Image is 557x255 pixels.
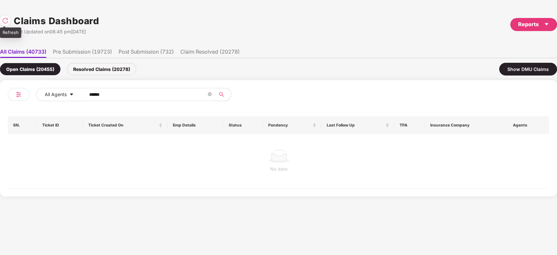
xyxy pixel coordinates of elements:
[45,91,67,98] span: All Agents
[13,165,545,173] div: No data
[168,116,223,134] th: Emp Details
[69,92,74,97] span: caret-down
[544,22,549,27] span: caret-down
[215,88,231,101] button: search
[36,88,88,101] button: All Agentscaret-down
[208,92,212,98] span: close-circle
[8,116,37,134] th: SN.
[37,116,83,134] th: Ticket ID
[394,116,425,134] th: TPA
[14,14,99,28] h1: Claims Dashboard
[508,116,549,134] th: Agents
[268,123,311,128] span: Pendency
[88,123,158,128] span: Ticket Created On
[14,28,99,35] div: Last Updated on 06:45 pm[DATE]
[263,116,321,134] th: Pendency
[83,116,168,134] th: Ticket Created On
[119,48,174,58] li: Post Submission (732)
[215,92,228,97] span: search
[499,63,557,76] div: Show DMU Claims
[223,116,263,134] th: Status
[518,20,549,28] div: Reports
[208,92,212,96] span: close-circle
[180,48,240,58] li: Claim Resolved (20278)
[53,48,112,58] li: Pre Submission (19723)
[321,116,394,134] th: Last Follow Up
[327,123,384,128] span: Last Follow Up
[15,91,23,98] img: svg+xml;base64,PHN2ZyB4bWxucz0iaHR0cDovL3d3dy53My5vcmcvMjAwMC9zdmciIHdpZHRoPSIyNCIgaGVpZ2h0PSIyNC...
[67,63,136,75] div: Resolved Claims (20278)
[2,17,8,24] img: svg+xml;base64,PHN2ZyBpZD0iUmVsb2FkLTMyeDMyIiB4bWxucz0iaHR0cDovL3d3dy53My5vcmcvMjAwMC9zdmciIHdpZH...
[425,116,508,134] th: Insurance Company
